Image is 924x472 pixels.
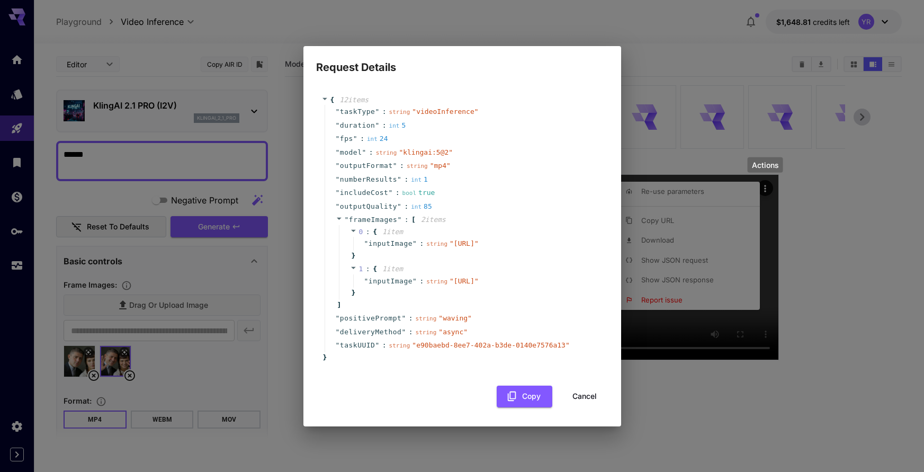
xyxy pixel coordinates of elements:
[340,161,393,171] span: outputFormat
[450,239,479,247] span: " [URL] "
[336,189,340,197] span: "
[497,386,552,407] button: Copy
[340,188,389,198] span: includeCost
[412,277,417,285] span: "
[375,108,379,115] span: "
[353,135,357,143] span: "
[388,189,392,197] span: "
[430,162,451,170] span: " mp4 "
[401,314,406,322] span: "
[419,238,424,249] span: :
[340,147,362,158] span: model
[303,46,621,76] h2: Request Details
[382,106,387,117] span: :
[426,278,447,285] span: string
[336,175,340,183] span: "
[350,288,356,298] span: }
[401,328,406,336] span: "
[389,120,406,131] div: 5
[336,300,342,310] span: ]
[336,121,340,129] span: "
[336,202,340,210] span: "
[416,315,437,322] span: string
[411,174,428,185] div: 1
[389,109,410,115] span: string
[340,313,402,324] span: positivePrompt
[389,342,410,349] span: string
[396,188,400,198] span: :
[397,175,401,183] span: "
[412,341,569,349] span: " e90baebd-8ee7-402a-b3de-0140e7576a13 "
[373,264,377,274] span: {
[382,340,387,351] span: :
[340,327,402,337] span: deliveryMethod
[399,148,453,156] span: " klingai:5@2 "
[402,190,417,197] span: bool
[404,174,408,185] span: :
[360,133,364,144] span: :
[359,228,363,236] span: 0
[376,149,397,156] span: string
[382,265,403,273] span: 1 item
[345,216,349,224] span: "
[748,157,783,173] div: Actions
[359,265,363,273] span: 1
[340,340,375,351] span: taskUUID
[367,136,378,143] span: int
[340,174,397,185] span: numberResults
[411,176,421,183] span: int
[340,120,375,131] span: duration
[369,147,373,158] span: :
[438,314,472,322] span: " waving "
[405,215,409,225] span: :
[369,238,412,249] span: inputImage
[336,162,340,170] span: "
[336,328,340,336] span: "
[419,276,424,287] span: :
[412,108,478,115] span: " videoInference "
[362,148,366,156] span: "
[336,341,340,349] span: "
[340,106,375,117] span: taskType
[373,227,377,237] span: {
[369,276,412,287] span: inputImage
[438,328,468,336] span: " async "
[400,161,404,171] span: :
[366,264,370,274] span: :
[330,95,335,105] span: {
[367,133,388,144] div: 24
[402,188,435,198] div: true
[336,148,340,156] span: "
[416,329,437,336] span: string
[349,216,398,224] span: frameImages
[561,386,608,407] button: Cancel
[382,120,387,131] span: :
[397,202,401,210] span: "
[340,133,353,144] span: fps
[404,201,408,212] span: :
[339,96,369,104] span: 12 item s
[382,228,403,236] span: 1 item
[366,227,370,237] span: :
[407,163,428,170] span: string
[321,352,327,363] span: }
[411,203,421,210] span: int
[375,341,379,349] span: "
[364,239,369,247] span: "
[393,162,397,170] span: "
[340,201,397,212] span: outputQuality
[421,216,446,224] span: 2 item s
[336,314,340,322] span: "
[411,201,432,212] div: 85
[389,122,400,129] span: int
[375,121,379,129] span: "
[412,239,417,247] span: "
[336,108,340,115] span: "
[364,277,369,285] span: "
[336,135,340,143] span: "
[397,216,401,224] span: "
[450,277,479,285] span: " [URL] "
[350,251,356,261] span: }
[409,313,413,324] span: :
[411,215,416,225] span: [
